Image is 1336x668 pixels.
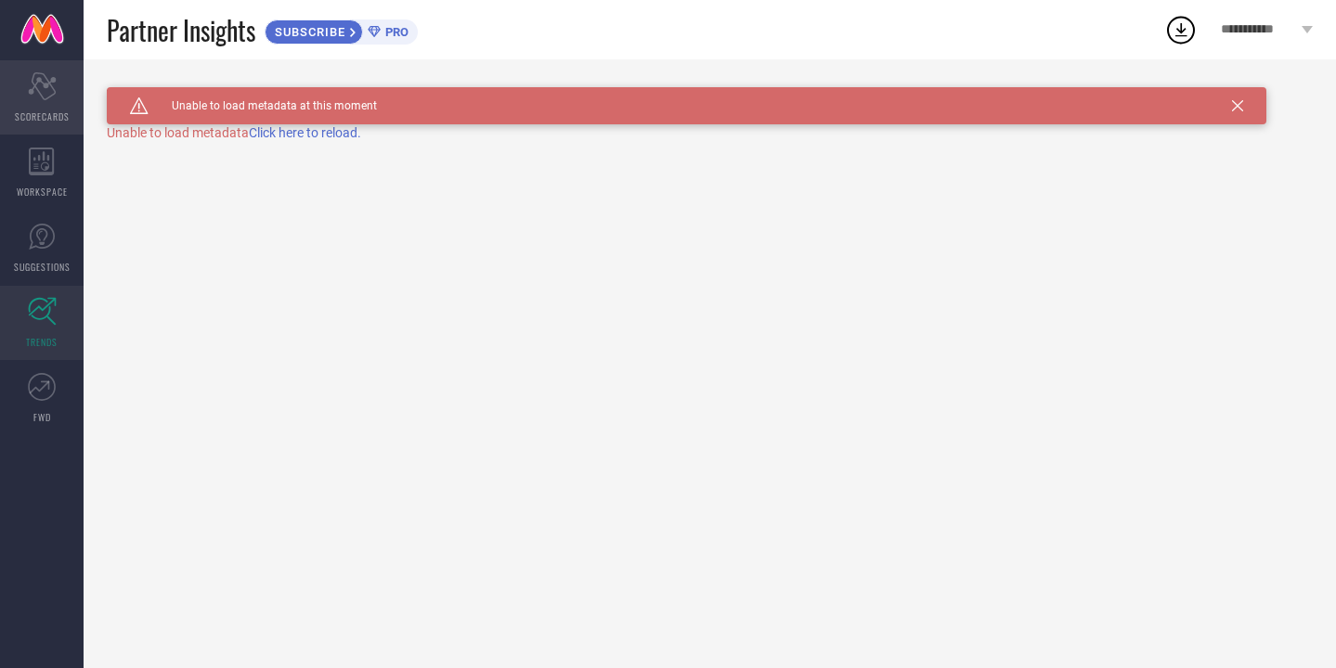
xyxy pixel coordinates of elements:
[249,125,361,140] span: Click here to reload.
[14,260,71,274] span: SUGGESTIONS
[265,15,418,45] a: SUBSCRIBEPRO
[107,87,162,102] h1: TRENDS
[381,25,409,39] span: PRO
[107,125,1313,140] div: Unable to load metadata
[17,185,68,199] span: WORKSPACE
[15,109,70,123] span: SCORECARDS
[266,25,350,39] span: SUBSCRIBE
[149,99,377,112] span: Unable to load metadata at this moment
[33,410,51,424] span: FWD
[1164,13,1198,46] div: Open download list
[26,335,58,349] span: TRENDS
[107,11,255,49] span: Partner Insights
